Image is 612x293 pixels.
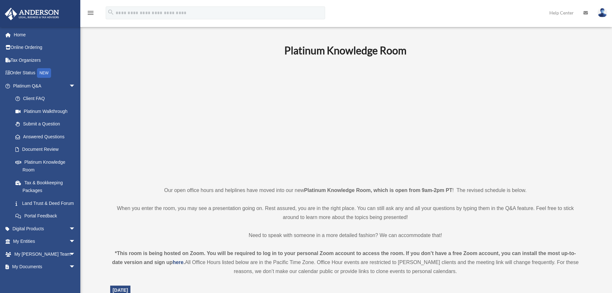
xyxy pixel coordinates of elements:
a: here [173,260,183,265]
span: arrow_drop_down [69,261,82,274]
div: NEW [37,68,51,78]
span: [DATE] [113,288,128,293]
a: My Documentsarrow_drop_down [4,261,85,273]
a: My Entitiesarrow_drop_down [4,235,85,248]
strong: . [183,260,185,265]
b: Platinum Knowledge Room [284,44,406,57]
a: Digital Productsarrow_drop_down [4,222,85,235]
span: arrow_drop_down [69,79,82,93]
div: All Office Hours listed below are in the Pacific Time Zone. Office Hour events are restricted to ... [110,249,581,276]
p: When you enter the room, you may see a presentation going on. Rest assured, you are in the right ... [110,204,581,222]
a: Answered Questions [9,130,85,143]
a: Portal Feedback [9,210,85,223]
strong: *This room is being hosted on Zoom. You will be required to log in to your personal Zoom account ... [112,251,576,265]
a: menu [87,11,94,17]
a: Land Trust & Deed Forum [9,197,85,210]
i: search [107,9,114,16]
a: Home [4,28,85,41]
strong: Platinum Knowledge Room, which is open from 9am-2pm PT [304,188,452,193]
img: User Pic [598,8,607,17]
a: Submit a Question [9,118,85,131]
a: Platinum Walkthrough [9,105,85,118]
a: Document Review [9,143,85,156]
a: Online Ordering [4,41,85,54]
i: menu [87,9,94,17]
a: Tax & Bookkeeping Packages [9,176,85,197]
span: arrow_drop_down [69,222,82,235]
span: arrow_drop_down [69,248,82,261]
a: Order StatusNEW [4,67,85,80]
a: Platinum Knowledge Room [9,156,82,176]
a: Platinum Q&Aarrow_drop_down [4,79,85,92]
a: Tax Organizers [4,54,85,67]
span: arrow_drop_down [69,235,82,248]
p: Our open office hours and helplines have moved into our new ! The revised schedule is below. [110,186,581,195]
iframe: 231110_Toby_KnowledgeRoom [249,65,442,174]
p: Need to speak with someone in a more detailed fashion? We can accommodate that! [110,231,581,240]
img: Anderson Advisors Platinum Portal [3,8,61,20]
a: My [PERSON_NAME] Teamarrow_drop_down [4,248,85,261]
a: Client FAQ [9,92,85,105]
